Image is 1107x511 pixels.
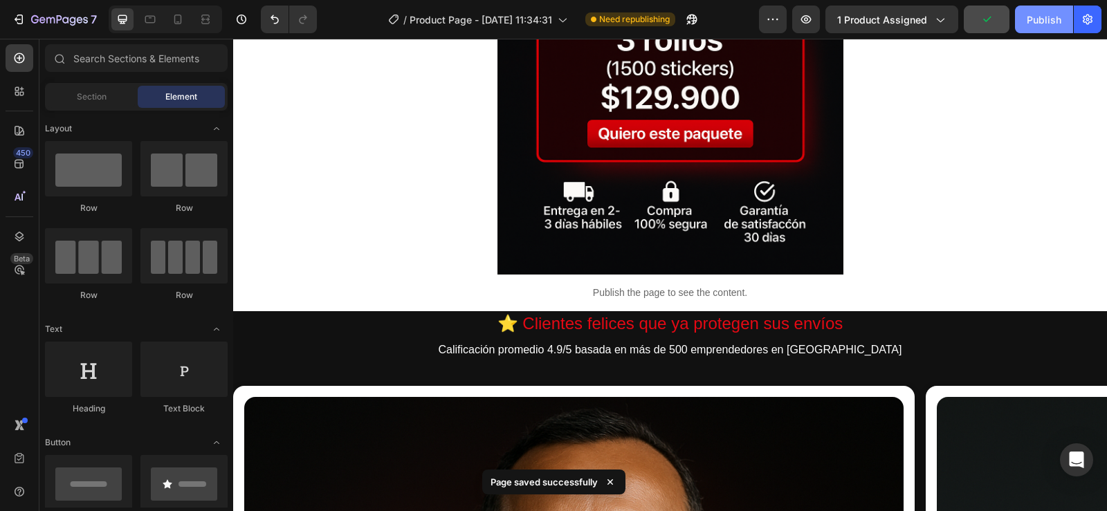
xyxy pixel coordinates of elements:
button: 1 product assigned [825,6,958,33]
div: Heading [45,402,132,415]
div: Open Intercom Messenger [1060,443,1093,476]
span: Element [165,91,197,103]
span: Section [77,91,107,103]
button: 7 [6,6,103,33]
div: Undo/Redo [261,6,317,33]
span: Product Page - [DATE] 11:34:31 [410,12,552,27]
span: 1 product assigned [837,12,927,27]
div: Publish [1027,12,1061,27]
button: Publish [1015,6,1073,33]
div: Beta [10,253,33,264]
span: Need republishing [599,13,670,26]
span: Toggle open [205,431,228,454]
span: Button [45,436,71,449]
span: / [403,12,407,27]
div: 450 [13,147,33,158]
div: Text Block [140,402,228,415]
iframe: Design area [233,39,1107,511]
div: Row [45,289,132,301]
span: Layout [45,122,72,135]
p: 7 [91,11,97,28]
span: Toggle open [205,318,228,340]
span: Text [45,323,62,335]
p: Page saved successfully [491,475,598,489]
div: Row [140,289,228,301]
input: Search Sections & Elements [45,44,228,72]
div: Row [140,202,228,214]
div: Row [45,202,132,214]
span: Toggle open [205,118,228,140]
